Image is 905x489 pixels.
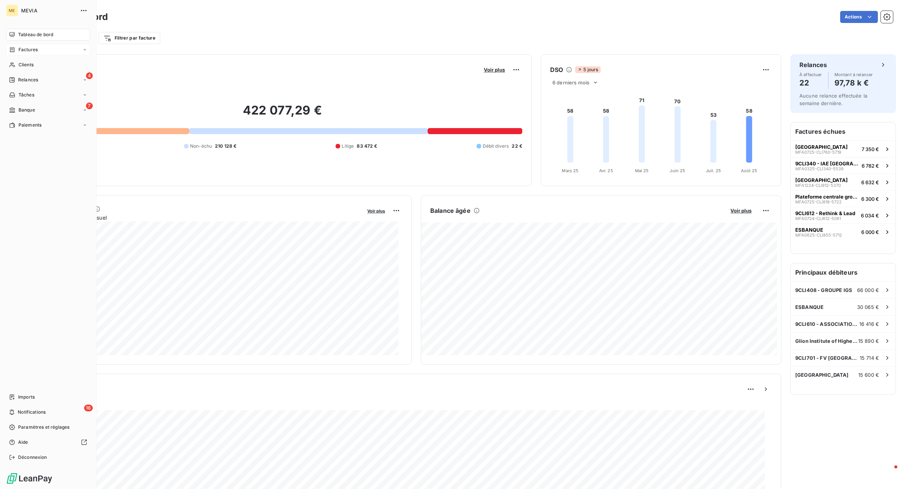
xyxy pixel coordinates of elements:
[599,168,613,173] tspan: Avr. 25
[6,59,90,71] a: Clients
[6,104,90,116] a: 7Banque
[859,321,879,327] span: 16 416 €
[834,77,873,89] h4: 97,78 k €
[18,122,41,128] span: Paiements
[6,119,90,131] a: Paiements
[860,355,879,361] span: 15 714 €
[795,160,859,167] span: 9CLI340 - IAE [GEOGRAPHIC_DATA]
[367,208,385,214] span: Voir plus
[728,207,754,214] button: Voir plus
[483,143,509,150] span: Débit divers
[562,168,578,173] tspan: Mars 25
[795,194,858,200] span: Plateforme centrale groupe « [GEOGRAPHIC_DATA] »
[430,206,471,215] h6: Balance âgée
[795,150,841,154] span: MFA0725-CLI760-5719
[730,208,752,214] span: Voir plus
[795,321,859,327] span: 9CLI610 - ASSOCIATION RACINES SUD
[43,103,522,125] h2: 422 077,29 €
[18,92,34,98] span: Tâches
[799,72,822,77] span: À effectuer
[799,93,867,106] span: Aucune relance effectuée la semaine dernière.
[799,60,827,69] h6: Relances
[795,210,855,216] span: 9CLI612 - Rethink & Lead
[879,463,897,481] iframe: Intercom live chat
[21,8,75,14] span: MEVIA
[791,223,896,240] button: ESBANQUEMFA0625-CLI855-57126 000 €
[98,32,160,44] button: Filtrer par facture
[6,89,90,101] a: Tâches
[6,472,53,484] img: Logo LeanPay
[18,439,28,446] span: Aide
[795,338,858,344] span: Glion Institute of Higher Education Sàrl
[857,287,879,293] span: 66 000 €
[43,214,362,222] span: Chiffre d'affaires mensuel
[18,76,38,83] span: Relances
[791,207,896,223] button: 9CLI612 - Rethink & LeadMFA0724-CLI612-50616 034 €
[6,74,90,86] a: 4Relances
[795,200,842,204] span: MFA0725-CLI819-5722
[6,29,90,41] a: Tableau de bord
[18,454,47,461] span: Déconnexion
[18,409,46,416] span: Notifications
[799,77,822,89] h4: 22
[861,196,879,202] span: 6 300 €
[635,168,649,173] tspan: Mai 25
[482,66,507,73] button: Voir plus
[18,107,35,113] span: Banque
[342,143,354,150] span: Litige
[190,143,212,150] span: Non-échu
[861,229,879,235] span: 6 000 €
[484,67,505,73] span: Voir plus
[862,146,879,152] span: 7 350 €
[857,304,879,310] span: 30 065 €
[791,141,896,157] button: [GEOGRAPHIC_DATA]MFA0725-CLI760-57197 350 €
[795,227,823,233] span: ESBANQUE
[6,391,90,403] a: Imports
[6,5,18,17] div: ME
[795,304,824,310] span: ESBANQUE
[791,263,896,281] h6: Principaux débiteurs
[858,338,879,344] span: 15 890 €
[357,143,377,150] span: 83 472 €
[741,168,758,173] tspan: Août 25
[18,46,38,53] span: Factures
[795,144,848,150] span: [GEOGRAPHIC_DATA]
[861,179,879,185] span: 6 632 €
[6,421,90,433] a: Paramètres et réglages
[6,44,90,56] a: Factures
[706,168,721,173] tspan: Juil. 25
[18,424,69,431] span: Paramètres et réglages
[6,436,90,448] a: Aide
[795,183,841,188] span: MFA1224-CLI812-5370
[86,102,93,109] span: 7
[670,168,685,173] tspan: Juin 25
[575,66,600,73] span: 5 jours
[365,207,387,214] button: Voir plus
[791,122,896,141] h6: Factures échues
[795,355,860,361] span: 9CLI701 - FV [GEOGRAPHIC_DATA]
[86,72,93,79] span: 4
[512,143,522,150] span: 22 €
[795,216,841,221] span: MFA0724-CLI612-5061
[858,372,879,378] span: 15 600 €
[791,174,896,190] button: [GEOGRAPHIC_DATA]MFA1224-CLI812-53706 632 €
[861,212,879,219] span: 6 034 €
[840,11,878,23] button: Actions
[18,394,35,400] span: Imports
[795,372,849,378] span: [GEOGRAPHIC_DATA]
[552,79,589,86] span: 6 derniers mois
[550,65,563,74] h6: DSO
[18,61,34,68] span: Clients
[834,72,873,77] span: Montant à relancer
[795,287,852,293] span: 9CLI408 - GROUPE IGS
[84,405,93,411] span: 16
[795,177,848,183] span: [GEOGRAPHIC_DATA]
[795,167,844,171] span: MFA0325-CLI340-5539
[215,143,236,150] span: 210 128 €
[862,163,879,169] span: 6 782 €
[795,233,842,237] span: MFA0625-CLI855-5712
[791,157,896,174] button: 9CLI340 - IAE [GEOGRAPHIC_DATA]MFA0325-CLI340-55396 782 €
[18,31,53,38] span: Tableau de bord
[791,190,896,207] button: Plateforme centrale groupe « [GEOGRAPHIC_DATA] »MFA0725-CLI819-57226 300 €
